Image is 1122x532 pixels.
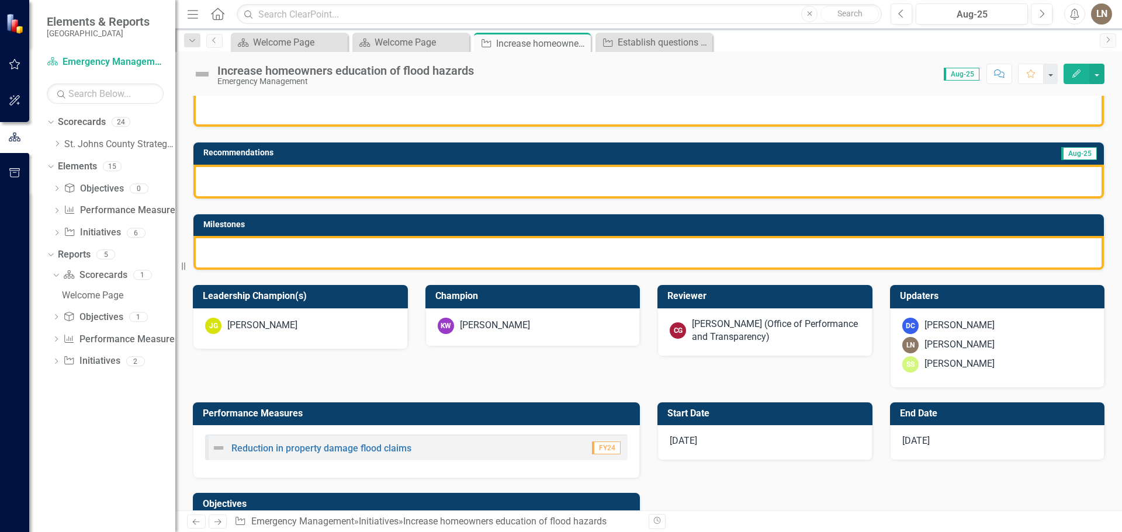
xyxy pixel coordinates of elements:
[6,13,26,33] img: ClearPoint Strategy
[924,357,995,371] div: [PERSON_NAME]
[63,333,179,346] a: Performance Measures
[126,356,145,366] div: 2
[598,35,709,50] a: Establish questions for the Annual Community Survey to gather baseline information regarding main...
[820,6,879,22] button: Search
[203,499,634,509] h3: Objectives
[234,515,640,528] div: » »
[193,65,212,84] img: Not Defined
[130,183,148,193] div: 0
[251,516,354,527] a: Emergency Management
[231,443,411,454] a: Reduction in property damage flood claims
[902,337,919,353] div: LN
[96,250,115,260] div: 5
[234,35,345,50] a: Welcome Page
[203,408,634,419] h3: Performance Measures
[212,441,226,455] img: Not Defined
[359,516,399,527] a: Initiatives
[63,354,120,368] a: Initiatives
[103,161,122,171] div: 15
[129,312,148,322] div: 1
[63,269,127,282] a: Scorecards
[227,319,297,332] div: [PERSON_NAME]
[667,408,867,419] h3: Start Date
[924,319,995,332] div: [PERSON_NAME]
[355,35,466,50] a: Welcome Page
[59,286,175,305] a: Welcome Page
[924,338,995,352] div: [PERSON_NAME]
[47,84,164,104] input: Search Below...
[58,160,97,173] a: Elements
[203,148,790,157] h3: Recommendations
[916,4,1028,25] button: Aug-25
[375,35,466,50] div: Welcome Page
[58,116,106,129] a: Scorecards
[438,318,454,334] div: KW
[667,291,867,301] h3: Reviewer
[47,55,164,69] a: Emergency Management
[47,15,150,29] span: Elements & Reports
[217,64,474,77] div: Increase homeowners education of flood hazards
[47,29,150,38] small: [GEOGRAPHIC_DATA]
[112,117,130,127] div: 24
[64,204,179,217] a: Performance Measures
[403,516,607,527] div: Increase homeowners education of flood hazards
[592,441,621,454] span: FY24
[460,319,530,332] div: [PERSON_NAME]
[205,318,221,334] div: JG
[203,220,1098,229] h3: Milestones
[944,68,979,81] span: Aug-25
[63,311,123,324] a: Objectives
[64,182,123,196] a: Objectives
[64,226,120,239] a: Initiatives
[496,36,588,51] div: Increase homeowners education of flood hazards
[203,291,402,301] h3: Leadership Champion(s)
[127,228,146,238] div: 6
[237,4,882,25] input: Search ClearPoint...
[64,138,175,151] a: St. Johns County Strategic Plan
[618,35,709,50] div: Establish questions for the Annual Community Survey to gather baseline information regarding main...
[217,77,474,86] div: Emergency Management
[670,322,686,339] div: CG
[902,356,919,373] div: SS
[837,9,863,18] span: Search
[902,435,930,446] span: [DATE]
[58,248,91,262] a: Reports
[435,291,635,301] h3: Champion
[902,318,919,334] div: DC
[1091,4,1112,25] button: LN
[920,8,1024,22] div: Aug-25
[1061,147,1097,160] span: Aug-25
[670,435,697,446] span: [DATE]
[692,318,860,345] div: [PERSON_NAME] (Office of Performance and Transparency)
[900,408,1099,419] h3: End Date
[62,290,175,301] div: Welcome Page
[133,270,152,280] div: 1
[253,35,345,50] div: Welcome Page
[900,291,1099,301] h3: Updaters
